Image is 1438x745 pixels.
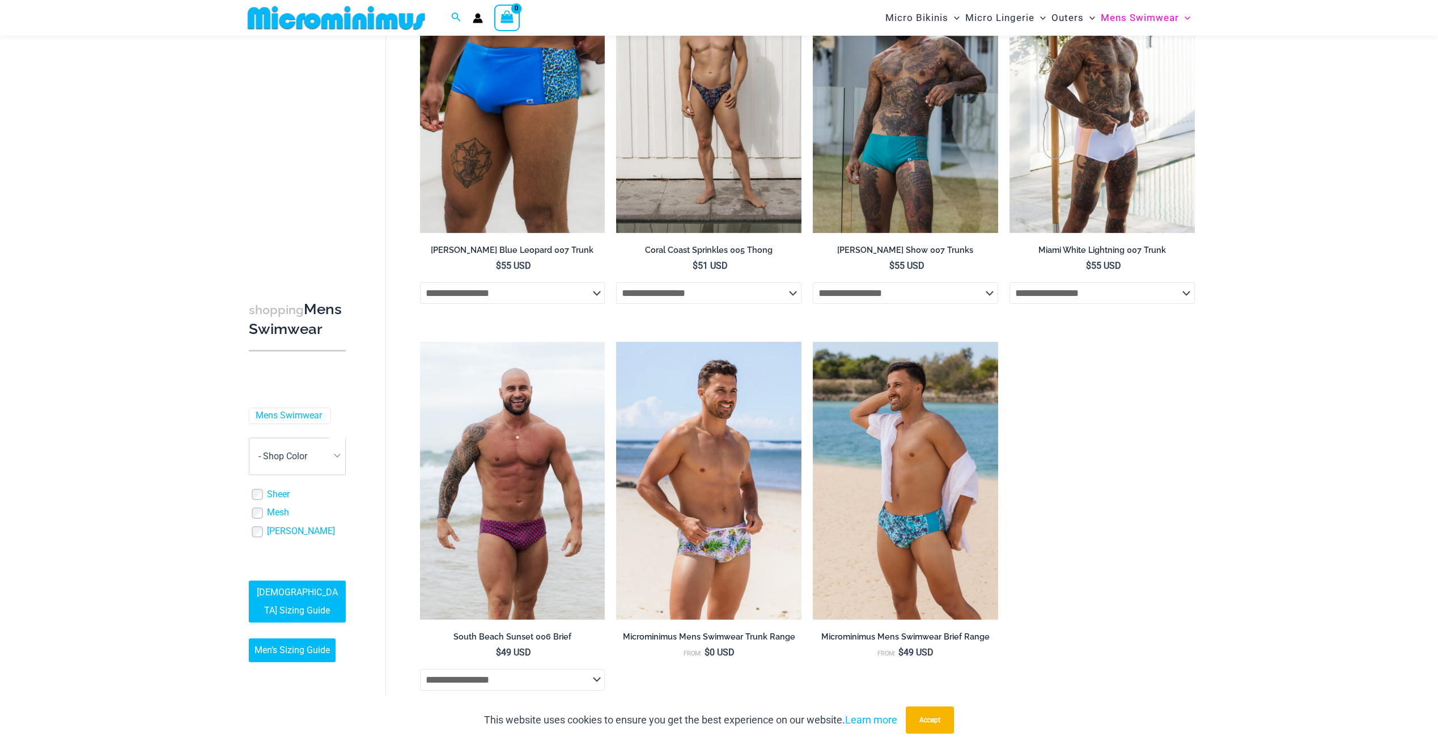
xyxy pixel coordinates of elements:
span: From: [684,650,702,657]
nav: Site Navigation [881,2,1195,34]
span: - Shop Color [258,451,307,462]
bdi: 55 USD [889,260,924,271]
span: Micro Bikinis [885,3,948,32]
span: Menu Toggle [948,3,960,32]
bdi: 55 USD [496,260,531,271]
img: South Beach Sunset 006 Brief 07 [420,342,605,620]
h2: Microminimus Mens Swimwear Trunk Range [616,632,801,642]
bdi: 49 USD [898,647,934,658]
a: Coral Coast Sprinkles 005 Thong [616,245,801,260]
img: Hamilton Blue Multi 006 Brief 01 [813,342,998,620]
a: Hamilton Blue Multi 006 Brief 01Hamilton Blue Multi 006 Brief 03Hamilton Blue Multi 006 Brief 03 [813,342,998,620]
a: Learn more [845,714,897,726]
span: $ [1086,260,1091,271]
bdi: 49 USD [496,647,531,658]
span: From: [877,650,896,657]
span: Menu Toggle [1034,3,1046,32]
span: Menu Toggle [1084,3,1095,32]
a: Mens Swimwear [256,410,322,422]
span: $ [898,647,903,658]
a: OutersMenu ToggleMenu Toggle [1049,3,1098,32]
h2: Microminimus Mens Swimwear Brief Range [813,632,998,642]
a: Sheer [267,489,290,501]
a: Miami White Lightning 007 Trunk [1009,245,1195,260]
span: Micro Lingerie [965,3,1034,32]
bdi: 0 USD [705,647,735,658]
a: [PERSON_NAME] Show 007 Trunks [813,245,998,260]
a: Bondi Chasing Summer 007 Trunk 08Bondi Safari Spice 007 Trunk 06Bondi Safari Spice 007 Trunk 06 [616,342,801,620]
a: [DEMOGRAPHIC_DATA] Sizing Guide [249,581,346,623]
a: Account icon link [473,13,483,23]
span: Outers [1051,3,1084,32]
span: - Shop Color [249,438,346,475]
h2: South Beach Sunset 006 Brief [420,632,605,642]
iframe: TrustedSite Certified [249,38,351,265]
a: Micro LingerieMenu ToggleMenu Toggle [962,3,1049,32]
h2: [PERSON_NAME] Blue Leopard 007 Trunk [420,245,605,256]
a: View Shopping Cart, empty [494,5,520,31]
span: $ [705,647,710,658]
span: shopping [249,303,304,317]
img: MM SHOP LOGO FLAT [243,5,430,31]
a: Microminimus Mens Swimwear Brief Range [813,632,998,646]
h2: [PERSON_NAME] Show 007 Trunks [813,245,998,256]
a: South Beach Sunset 006 Brief 07South Beach Sunset 006 Brief 03South Beach Sunset 006 Brief 03 [420,342,605,620]
a: Microminimus Mens Swimwear Trunk Range [616,632,801,646]
img: Bondi Chasing Summer 007 Trunk 08 [616,342,801,620]
a: Men’s Sizing Guide [249,639,336,663]
span: Mens Swimwear [1101,3,1179,32]
a: Mens SwimwearMenu ToggleMenu Toggle [1098,3,1193,32]
a: South Beach Sunset 006 Brief [420,632,605,646]
span: $ [693,260,698,271]
a: [PERSON_NAME] Blue Leopard 007 Trunk [420,245,605,260]
bdi: 55 USD [1086,260,1121,271]
span: Menu Toggle [1179,3,1190,32]
bdi: 51 USD [693,260,728,271]
h2: Miami White Lightning 007 Trunk [1009,245,1195,256]
h2: Coral Coast Sprinkles 005 Thong [616,245,801,256]
a: [PERSON_NAME] [267,526,335,538]
span: - Shop Color [249,438,345,475]
h3: Mens Swimwear [249,300,346,339]
a: Search icon link [451,11,461,25]
a: Mesh [267,507,289,519]
button: Accept [906,706,954,734]
span: $ [496,260,501,271]
a: Micro BikinisMenu ToggleMenu Toggle [883,3,962,32]
span: $ [889,260,894,271]
span: $ [496,647,501,658]
p: This website uses cookies to ensure you get the best experience on our website. [484,712,897,729]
